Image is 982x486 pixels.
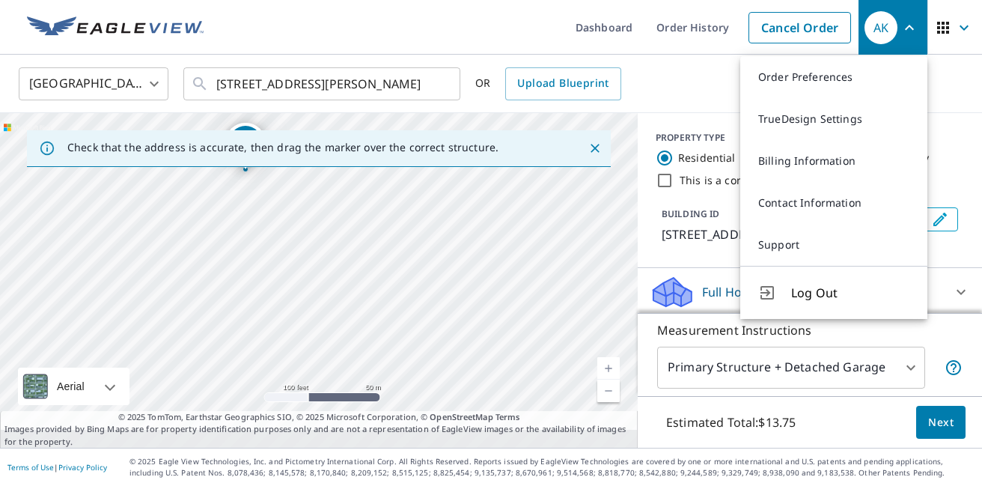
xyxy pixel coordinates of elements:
div: Aerial [18,368,129,405]
a: Terms of Use [7,462,54,473]
a: Cancel Order [748,12,851,43]
span: Upload Blueprint [517,74,609,93]
a: Upload Blueprint [505,67,620,100]
p: BUILDING ID [662,207,719,220]
button: Next [916,406,966,440]
div: [GEOGRAPHIC_DATA] [19,63,168,105]
p: Check that the address is accurate, then drag the marker over the correct structure. [67,141,498,154]
p: © 2025 Eagle View Technologies, Inc. and Pictometry International Corp. All Rights Reserved. Repo... [129,456,975,479]
label: This is a complex [680,173,768,188]
div: Full House ProductsNew [650,274,970,310]
div: Dropped pin, building 1, Residential property, 9042 Lometa Ln Port Richey, FL 34668 [226,123,265,169]
p: Full House Products [702,283,818,301]
a: Terms [495,411,520,422]
a: Support [740,224,927,266]
div: OR [475,67,621,100]
p: [STREET_ADDRESS][PERSON_NAME] [662,225,916,243]
a: Current Level 18, Zoom Out [597,380,620,402]
input: Search by address or latitude-longitude [216,63,430,105]
a: Current Level 18, Zoom In [597,357,620,380]
div: PROPERTY TYPE [656,131,964,145]
label: Multi-Family [865,151,929,165]
div: Aerial [52,368,89,405]
a: TrueDesign Settings [740,98,927,140]
p: Measurement Instructions [657,321,963,339]
span: Your report will include the primary structure and a detached garage if one exists. [945,359,963,377]
button: Close [585,139,605,158]
div: AK [864,11,897,44]
div: Primary Structure + Detached Garage [657,347,925,389]
span: © 2025 TomTom, Earthstar Geographics SIO, © 2025 Microsoft Corporation, © [118,411,520,424]
a: Contact Information [740,182,927,224]
p: Estimated Total: $13.75 [654,406,808,439]
p: | [7,463,107,472]
button: Edit building 1 [922,207,958,231]
span: Log Out [791,284,909,302]
a: OpenStreetMap [430,411,492,422]
label: Residential [678,151,736,165]
img: EV Logo [27,16,204,39]
a: Order Preferences [740,56,927,98]
button: Log Out [740,266,927,319]
a: Billing Information [740,140,927,182]
a: Privacy Policy [58,462,107,473]
span: Next [928,413,954,432]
